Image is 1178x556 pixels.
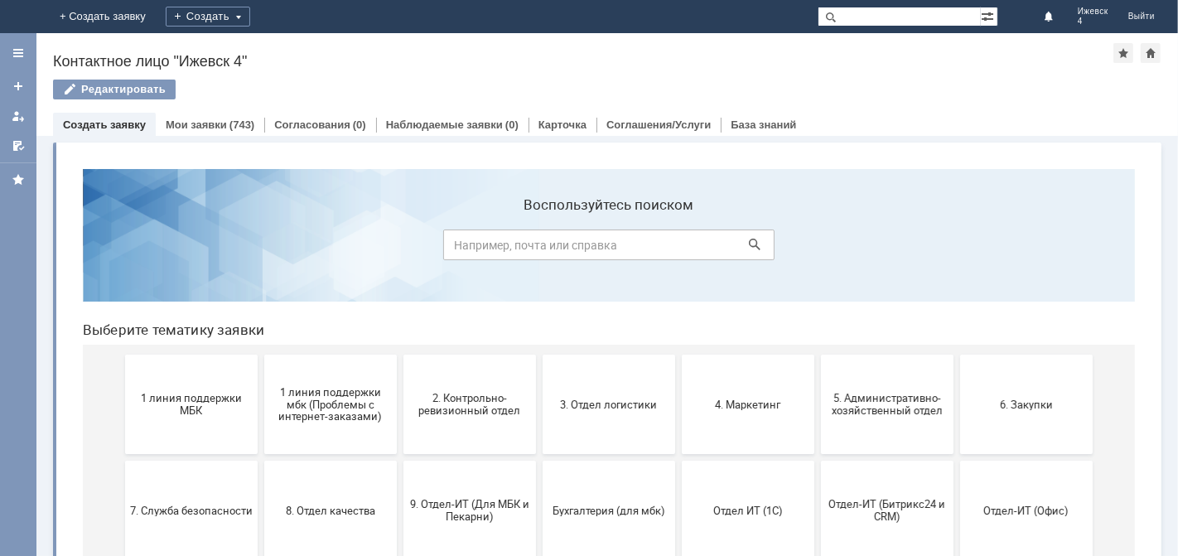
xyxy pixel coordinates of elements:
button: Это соглашение не активно! [334,411,466,510]
span: 9. Отдел-ИТ (Для МБК и Пекарни) [339,342,461,367]
a: Создать заявку [63,118,146,131]
button: 8. Отдел качества [195,305,327,404]
a: Соглашения/Услуги [606,118,711,131]
div: (743) [229,118,254,131]
button: не актуален [612,411,745,510]
span: 3. Отдел логистики [478,242,601,254]
label: Воспользуйтесь поиском [374,41,705,57]
button: 9. Отдел-ИТ (Для МБК и Пекарни) [334,305,466,404]
span: Финансовый отдел [60,454,183,467]
button: [PERSON_NAME]. Услуги ИТ для МБК (оформляет L1) [473,411,606,510]
div: (0) [505,118,519,131]
button: 7. Служба безопасности [56,305,188,404]
span: 6. Закупки [896,242,1018,254]
input: Например, почта или справка [374,74,705,104]
button: 2. Контрольно-ревизионный отдел [334,199,466,298]
span: 5. Административно-хозяйственный отдел [756,236,879,261]
span: [PERSON_NAME]. Услуги ИТ для МБК (оформляет L1) [478,442,601,479]
a: Мои заявки [5,103,31,129]
button: 3. Отдел логистики [473,199,606,298]
div: Контактное лицо "Ижевск 4" [53,53,1113,70]
span: Расширенный поиск [981,7,997,23]
header: Выберите тематику заявки [13,166,1065,182]
span: 4 [1078,17,1108,27]
span: Отдел ИТ (1С) [617,348,740,360]
span: 1 линия поддержки мбк (Проблемы с интернет-заказами) [200,230,322,267]
span: Бухгалтерия (для мбк) [478,348,601,360]
a: База знаний [731,118,796,131]
span: 2. Контрольно-ревизионный отдел [339,236,461,261]
span: Это соглашение не активно! [339,448,461,473]
a: Наблюдаемые заявки [386,118,503,131]
div: Сделать домашней страницей [1141,43,1161,63]
span: 8. Отдел качества [200,348,322,360]
button: Финансовый отдел [56,411,188,510]
span: Ижевск [1078,7,1108,17]
button: Бухгалтерия (для мбк) [473,305,606,404]
button: 1 линия поддержки мбк (Проблемы с интернет-заказами) [195,199,327,298]
a: Мои согласования [5,133,31,159]
span: Отдел-ИТ (Офис) [896,348,1018,360]
button: 6. Закупки [891,199,1023,298]
div: (0) [353,118,366,131]
a: Создать заявку [5,73,31,99]
span: не актуален [617,454,740,467]
a: Карточка [538,118,587,131]
button: 5. Административно-хозяйственный отдел [751,199,884,298]
button: Франчайзинг [195,411,327,510]
button: Отдел-ИТ (Битрикс24 и CRM) [751,305,884,404]
span: 4. Маркетинг [617,242,740,254]
button: Отдел ИТ (1С) [612,305,745,404]
a: Согласования [274,118,350,131]
button: Отдел-ИТ (Офис) [891,305,1023,404]
span: Отдел-ИТ (Битрикс24 и CRM) [756,342,879,367]
span: 1 линия поддержки МБК [60,236,183,261]
span: Франчайзинг [200,454,322,467]
div: Добавить в избранное [1113,43,1133,63]
button: 1 линия поддержки МБК [56,199,188,298]
button: 4. Маркетинг [612,199,745,298]
div: Создать [166,7,250,27]
span: 7. Служба безопасности [60,348,183,360]
a: Мои заявки [166,118,227,131]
